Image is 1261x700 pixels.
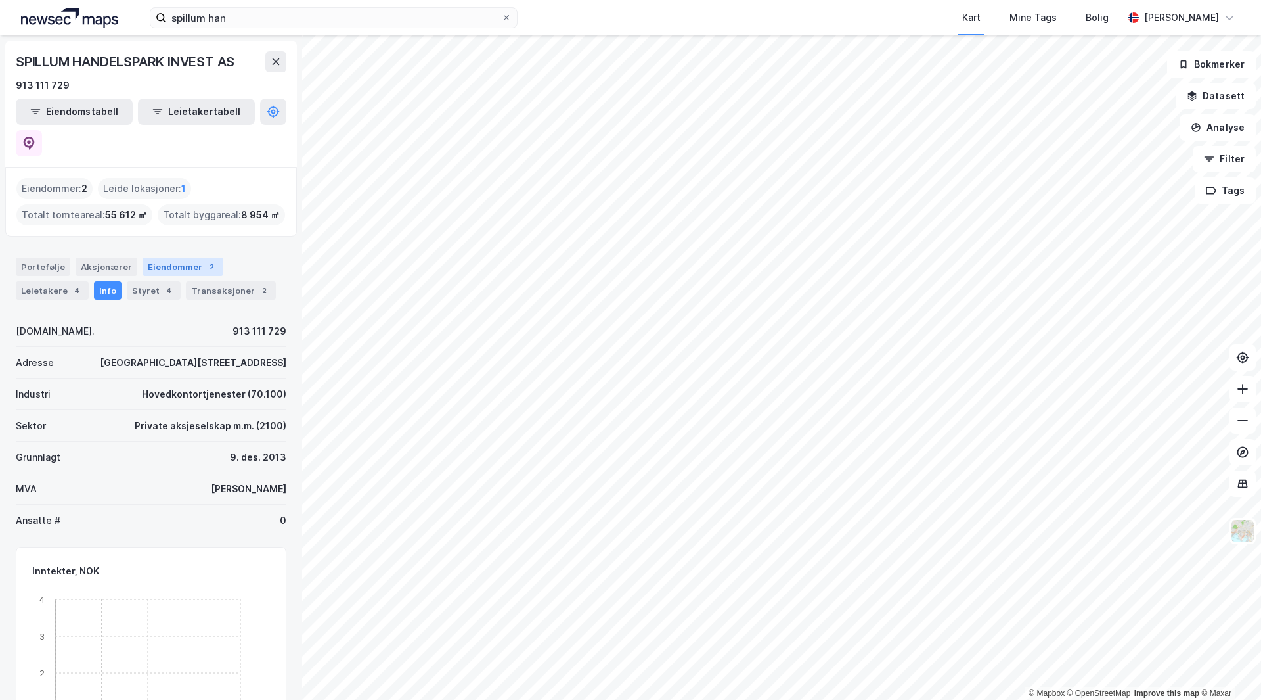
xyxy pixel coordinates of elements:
[16,204,152,225] div: Totalt tomteareal :
[280,513,286,528] div: 0
[105,207,147,223] span: 55 612 ㎡
[16,78,70,93] div: 913 111 729
[16,386,51,402] div: Industri
[1029,689,1065,698] a: Mapbox
[1067,689,1131,698] a: OpenStreetMap
[16,99,133,125] button: Eiendomstabell
[232,323,286,339] div: 913 111 729
[142,386,286,402] div: Hovedkontortjenester (70.100)
[1176,83,1256,109] button: Datasett
[1195,637,1261,700] iframe: Chat Widget
[16,418,46,434] div: Sektor
[1195,177,1256,204] button: Tags
[1193,146,1256,172] button: Filter
[39,594,45,604] tspan: 4
[39,667,45,678] tspan: 2
[76,258,137,276] div: Aksjonærer
[16,513,60,528] div: Ansatte #
[166,8,501,28] input: Søk på adresse, matrikkel, gårdeiere, leietakere eller personer
[1195,637,1261,700] div: Kontrollprogram for chat
[1144,10,1219,26] div: [PERSON_NAME]
[16,178,93,199] div: Eiendommer :
[70,284,83,297] div: 4
[1086,10,1109,26] div: Bolig
[143,258,223,276] div: Eiendommer
[257,284,271,297] div: 2
[16,281,89,300] div: Leietakere
[162,284,175,297] div: 4
[230,450,286,465] div: 9. des. 2013
[138,99,255,125] button: Leietakertabell
[211,481,286,497] div: [PERSON_NAME]
[16,355,54,371] div: Adresse
[16,51,237,72] div: SPILLUM HANDELSPARK INVEST AS
[127,281,181,300] div: Styret
[241,207,280,223] span: 8 954 ㎡
[98,178,191,199] div: Leide lokasjoner :
[1009,10,1057,26] div: Mine Tags
[158,204,285,225] div: Totalt byggareal :
[1230,519,1255,544] img: Z
[39,630,45,641] tspan: 3
[21,8,118,28] img: logo.a4113a55bc3d86da70a041830d287a7e.svg
[1180,114,1256,141] button: Analyse
[81,181,87,197] span: 2
[100,355,286,371] div: [GEOGRAPHIC_DATA][STREET_ADDRESS]
[16,258,70,276] div: Portefølje
[94,281,122,300] div: Info
[16,323,95,339] div: [DOMAIN_NAME].
[962,10,981,26] div: Kart
[32,563,99,579] div: Inntekter, NOK
[1167,51,1256,78] button: Bokmerker
[1134,689,1199,698] a: Improve this map
[16,450,60,465] div: Grunnlagt
[186,281,276,300] div: Transaksjoner
[135,418,286,434] div: Private aksjeselskap m.m. (2100)
[16,481,37,497] div: MVA
[205,260,218,273] div: 2
[181,181,186,197] span: 1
